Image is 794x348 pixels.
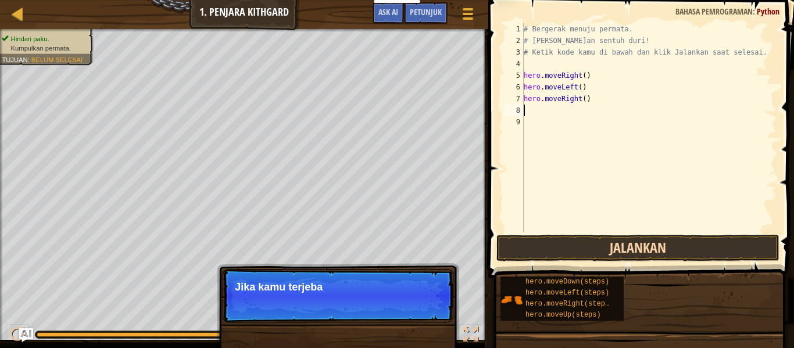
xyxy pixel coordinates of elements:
button: Ask AI [373,2,404,24]
div: 8 [505,105,524,116]
span: : [753,6,757,17]
button: Ctrl + P: Pause [6,324,29,348]
div: 4 [505,58,524,70]
span: Ask AI [378,6,398,17]
div: 3 [505,46,524,58]
div: 2 [505,35,524,46]
span: : [28,56,31,63]
span: hero.moveUp(steps) [525,311,601,319]
button: Alihkan layar penuh [459,324,482,348]
li: Hindari paku. [2,34,87,44]
img: portrait.png [500,289,523,311]
div: 6 [505,81,524,93]
div: 1 [505,23,524,35]
span: Hindari paku. [11,35,49,42]
span: Tujuan [2,56,27,63]
li: Kumpulkan permata. [2,44,87,53]
span: hero.moveRight(steps) [525,300,613,308]
span: hero.moveDown(steps) [525,278,609,286]
div: 5 [505,70,524,81]
button: Ask AI [19,328,33,342]
span: Bahasa pemrograman [675,6,753,17]
span: Petunjuk [410,6,442,17]
span: hero.moveLeft(steps) [525,289,609,297]
button: Jalankan [496,235,779,261]
span: Kumpulkan permata. [11,44,71,52]
div: 9 [505,116,524,128]
button: Tampilkan menu permainan [453,2,482,30]
span: Belum selesai [31,56,83,63]
p: Jika kamu terjeba [235,281,441,293]
div: 7 [505,93,524,105]
span: Python [757,6,779,17]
